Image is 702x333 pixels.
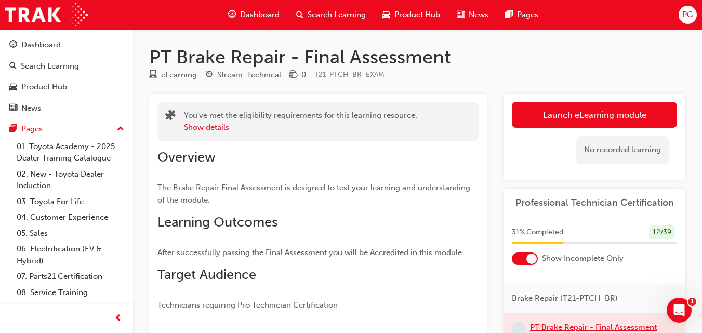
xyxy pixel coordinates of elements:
[517,9,538,21] span: Pages
[4,35,128,55] a: Dashboard
[9,41,17,50] span: guage-icon
[117,123,124,136] span: up-icon
[9,104,17,113] span: news-icon
[149,46,685,69] h1: PT Brake Repair - Final Assessment
[21,123,43,135] div: Pages
[9,125,17,134] span: pages-icon
[394,9,440,21] span: Product Hub
[301,69,306,81] div: 0
[157,300,338,310] span: Technicians requiring Pro Technician Certification
[512,102,677,128] a: Launch eLearning module
[217,69,281,81] div: Stream: Technical
[4,119,128,139] button: Pages
[457,8,465,21] span: news-icon
[289,71,297,80] span: money-icon
[679,6,697,24] button: PG
[114,312,122,325] span: prev-icon
[12,285,128,301] a: 08. Service Training
[220,4,288,25] a: guage-iconDashboard
[314,70,385,79] span: Learning resource code
[165,111,176,123] span: puzzle-icon
[649,225,675,239] div: 12 / 39
[542,252,624,264] span: Show Incomplete Only
[4,57,128,76] a: Search Learning
[12,139,128,166] a: 01. Toyota Academy - 2025 Dealer Training Catalogue
[21,81,67,93] div: Product Hub
[12,209,128,225] a: 04. Customer Experience
[576,136,669,164] div: No recorded learning
[512,227,563,238] span: 31 % Completed
[469,9,488,21] span: News
[9,83,17,92] span: car-icon
[505,8,513,21] span: pages-icon
[288,4,374,25] a: search-iconSearch Learning
[184,110,417,133] div: You've met the eligibility requirements for this learning resource.
[12,194,128,210] a: 03. Toyota For Life
[157,214,277,230] span: Learning Outcomes
[157,183,472,205] span: The Brake Repair Final Assessment is designed to test your learning and understanding of the module.
[448,4,497,25] a: news-iconNews
[289,69,306,82] div: Price
[157,248,464,257] span: After successfully passing the Final Assessment you will be Accredited in this module.
[512,292,618,304] span: Brake Repair (T21-PTCH_BR)
[5,3,88,26] img: Trak
[21,102,41,114] div: News
[308,9,366,21] span: Search Learning
[228,8,236,21] span: guage-icon
[21,60,79,72] div: Search Learning
[12,300,128,316] a: 09. Technical Training
[4,77,128,97] a: Product Hub
[205,69,281,82] div: Stream
[12,225,128,242] a: 05. Sales
[667,298,692,323] iframe: Intercom live chat
[12,241,128,269] a: 06. Electrification (EV & Hybrid)
[296,8,303,21] span: search-icon
[4,99,128,118] a: News
[157,149,216,165] span: Overview
[157,267,256,283] span: Target Audience
[149,69,197,82] div: Type
[382,8,390,21] span: car-icon
[4,33,128,119] button: DashboardSearch LearningProduct HubNews
[688,298,696,306] span: 1
[149,71,157,80] span: learningResourceType_ELEARNING-icon
[184,122,229,134] button: Show details
[374,4,448,25] a: car-iconProduct Hub
[240,9,280,21] span: Dashboard
[497,4,547,25] a: pages-iconPages
[9,62,17,71] span: search-icon
[682,9,693,21] span: PG
[21,39,61,51] div: Dashboard
[205,71,213,80] span: target-icon
[161,69,197,81] div: eLearning
[512,197,677,209] a: Professional Technician Certification
[12,166,128,194] a: 02. New - Toyota Dealer Induction
[12,269,128,285] a: 07. Parts21 Certification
